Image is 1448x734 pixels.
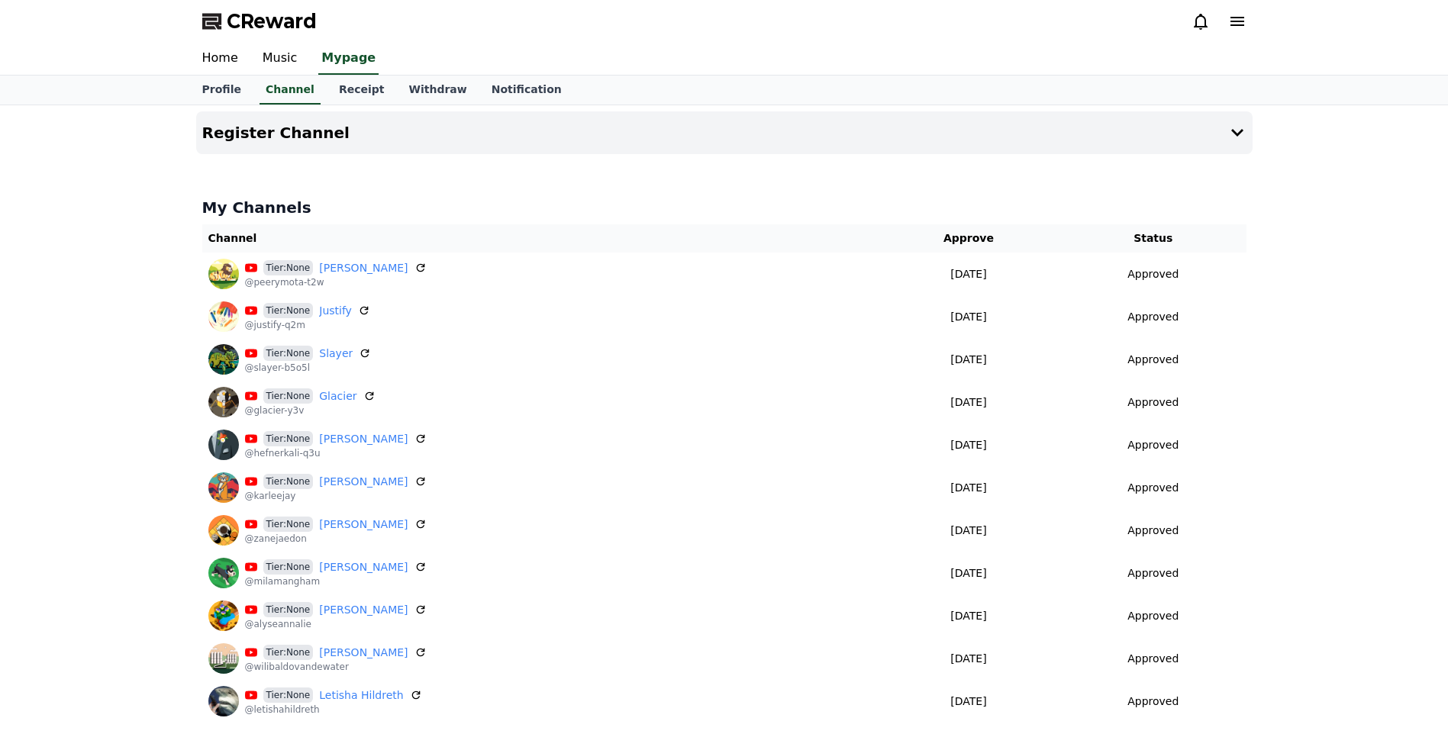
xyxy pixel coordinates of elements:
a: Mypage [318,43,379,75]
a: Notification [479,76,574,105]
a: CReward [202,9,317,34]
img: karlee jay [208,472,239,503]
a: Profile [190,76,253,105]
p: Approved [1127,309,1179,325]
a: Justify [319,303,352,319]
p: @slayer-b5o5l [245,362,372,374]
img: peery mota [208,259,239,289]
p: @glacier-y3v [245,404,376,417]
p: @karleejay [245,490,427,502]
p: @justify-q2m [245,319,370,331]
a: Withdraw [396,76,479,105]
span: Tier:None [263,474,314,489]
img: Mila Mangham [208,558,239,588]
p: Approved [1127,394,1179,410]
span: CReward [227,9,317,34]
img: WIlibaldo Vandewater [208,643,239,674]
img: hefner kali [208,430,239,460]
p: Approved [1127,565,1179,581]
span: Tier:None [263,602,314,617]
span: Tier:None [263,303,314,318]
a: Home [190,43,250,75]
p: [DATE] [883,309,1054,325]
span: Tier:None [263,346,314,361]
p: Approved [1127,694,1179,710]
p: [DATE] [883,394,1054,410]
h4: Register Channel [202,124,350,141]
a: [PERSON_NAME] [319,602,408,618]
a: Glacier [319,388,356,404]
span: Tier:None [263,687,314,703]
a: Channel [260,76,321,105]
th: Channel [202,224,877,253]
span: Tier:None [263,260,314,275]
p: @hefnerkali-q3u [245,447,427,459]
p: [DATE] [883,694,1054,710]
a: [PERSON_NAME] [319,431,408,447]
a: Music [250,43,310,75]
img: Glacier [208,387,239,417]
span: Tier:None [263,388,314,404]
img: Letisha Hildreth [208,686,239,716]
p: Approved [1127,651,1179,667]
p: [DATE] [883,651,1054,667]
p: @letishahildreth [245,703,422,716]
p: [DATE] [883,266,1054,282]
p: [DATE] [883,480,1054,496]
p: [DATE] [883,608,1054,624]
a: Receipt [327,76,397,105]
th: Approve [877,224,1060,253]
span: Tier:None [263,517,314,532]
p: Approved [1127,608,1179,624]
p: [DATE] [883,565,1054,581]
p: Approved [1127,352,1179,368]
p: @peerymota-t2w [245,276,427,288]
span: Tier:None [263,431,314,446]
span: Tier:None [263,645,314,660]
p: @wilibaldovandewater [245,661,427,673]
img: Justify [208,301,239,332]
span: Tier:None [263,559,314,575]
p: Approved [1127,523,1179,539]
p: [DATE] [883,523,1054,539]
p: Approved [1127,437,1179,453]
p: Approved [1127,266,1179,282]
button: Register Channel [196,111,1253,154]
p: @milamangham [245,575,427,588]
img: zane jaedon [208,515,239,546]
a: [PERSON_NAME] [319,474,408,490]
p: [DATE] [883,437,1054,453]
a: [PERSON_NAME] [319,517,408,533]
p: [DATE] [883,352,1054,368]
a: [PERSON_NAME] [319,645,408,661]
a: [PERSON_NAME] [319,260,408,276]
p: @alyseannalie [245,618,427,630]
a: [PERSON_NAME] [319,559,408,575]
p: Approved [1127,480,1179,496]
p: @zanejaedon [245,533,427,545]
img: alyse annalie [208,600,239,631]
h4: My Channels [202,197,1246,218]
a: Slayer [319,346,353,362]
img: Slayer [208,344,239,375]
a: Letisha Hildreth [319,687,403,703]
th: Status [1060,224,1246,253]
